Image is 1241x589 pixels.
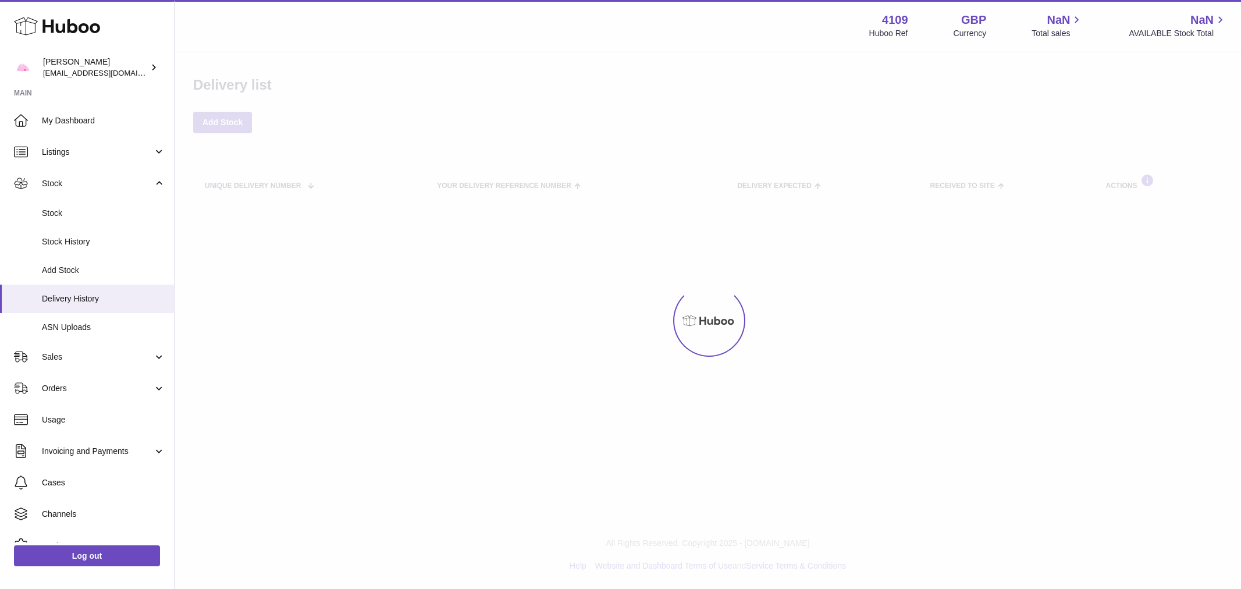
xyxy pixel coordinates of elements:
span: Sales [42,352,153,363]
span: Stock History [42,236,165,247]
div: Huboo Ref [869,28,908,39]
span: Listings [42,147,153,158]
span: NaN [1047,12,1070,28]
span: Delivery History [42,293,165,304]
span: Invoicing and Payments [42,446,153,457]
span: Channels [42,509,165,520]
span: Cases [42,477,165,488]
a: NaN Total sales [1032,12,1083,39]
img: internalAdmin-4109@internal.huboo.com [14,59,31,76]
div: [PERSON_NAME] [43,56,148,79]
span: Stock [42,208,165,219]
span: Settings [42,540,165,551]
span: Orders [42,383,153,394]
a: NaN AVAILABLE Stock Total [1129,12,1227,39]
span: NaN [1190,12,1214,28]
span: [EMAIL_ADDRESS][DOMAIN_NAME] [43,68,171,77]
span: Usage [42,414,165,425]
strong: GBP [961,12,986,28]
span: My Dashboard [42,115,165,126]
span: AVAILABLE Stock Total [1129,28,1227,39]
div: Currency [954,28,987,39]
span: ASN Uploads [42,322,165,333]
span: Stock [42,178,153,189]
span: Total sales [1032,28,1083,39]
span: Add Stock [42,265,165,276]
strong: 4109 [882,12,908,28]
a: Log out [14,545,160,566]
